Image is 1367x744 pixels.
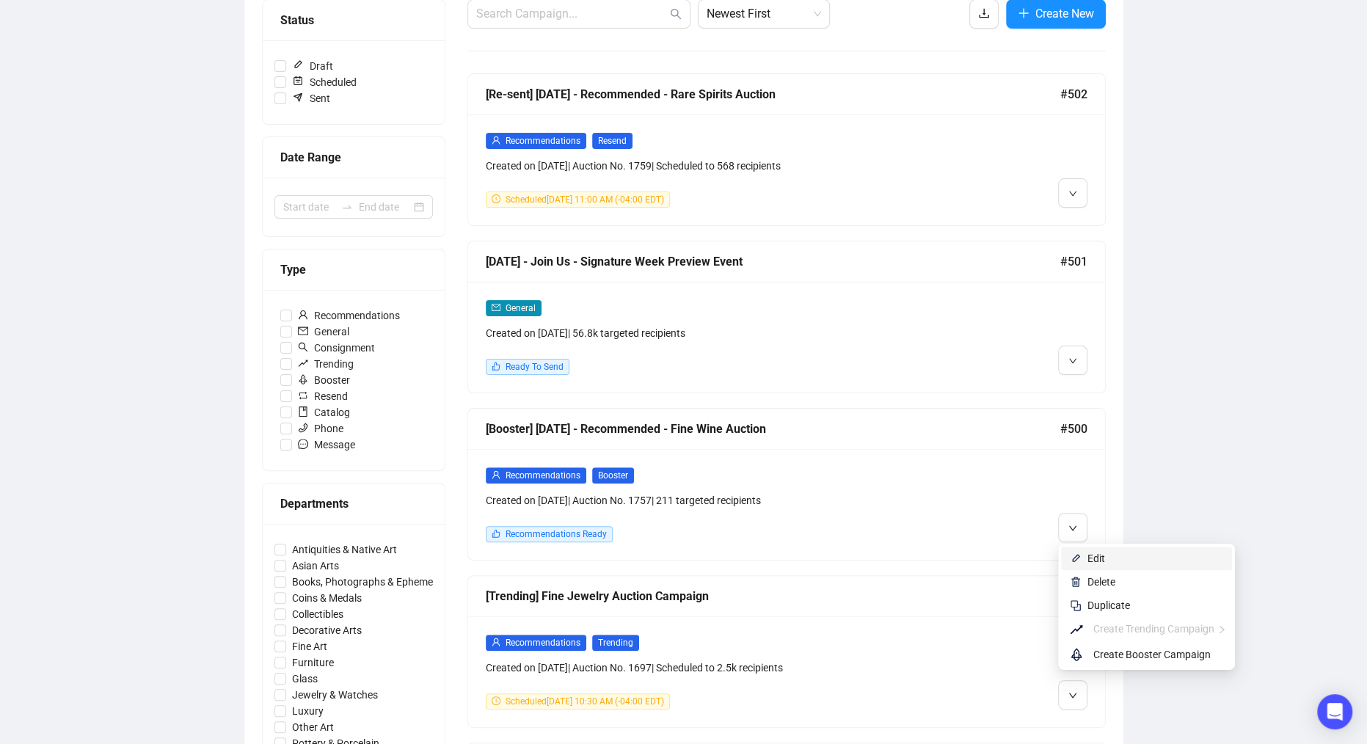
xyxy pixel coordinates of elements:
span: rocket [1070,646,1087,663]
span: Sent [286,90,336,106]
div: Open Intercom Messenger [1317,694,1352,729]
span: Message [292,437,361,453]
span: like [492,529,500,538]
img: svg+xml;base64,PHN2ZyB4bWxucz0iaHR0cDovL3d3dy53My5vcmcvMjAwMC9zdmciIHhtbG5zOnhsaW5rPSJodHRwOi8vd3... [1070,576,1082,588]
span: Create Booster Campaign [1093,649,1211,660]
span: clock-circle [492,194,500,203]
span: Fine Art [286,638,333,654]
span: Recommendations [506,136,580,146]
div: Created on [DATE] | 56.8k targeted recipients [486,325,935,341]
span: mail [492,303,500,312]
div: Created on [DATE] | Auction No. 1757 | 211 targeted recipients [486,492,935,508]
span: rise [298,358,308,368]
span: user [298,310,308,320]
span: Collectibles [286,606,349,622]
span: Books, Photographs & Ephemera [286,574,448,590]
div: Date Range [280,148,427,167]
div: [Re-sent] [DATE] - Recommended - Rare Spirits Auction [486,85,1060,103]
div: Departments [280,495,427,513]
a: [Trending] Fine Jewelry Auction Campaign#499userRecommendationsTrendingCreated on [DATE]| Auction... [467,575,1106,728]
span: Jewelry & Watches [286,687,384,703]
div: [Trending] Fine Jewelry Auction Campaign [486,587,1060,605]
span: Coins & Medals [286,590,368,606]
span: Decorative Arts [286,622,368,638]
span: Consignment [292,340,381,356]
div: Created on [DATE] | Auction No. 1697 | Scheduled to 2.5k recipients [486,660,935,676]
span: plus [1018,7,1029,19]
input: End date [359,199,411,215]
span: like [492,362,500,371]
a: [Re-sent] [DATE] - Recommended - Rare Spirits Auction#502userRecommendationsResendCreated on [DAT... [467,73,1106,226]
div: Status [280,11,427,29]
span: Create Trending Campaign [1093,623,1214,635]
span: Duplicate [1087,599,1130,611]
span: Create New [1035,4,1094,23]
span: Other Art [286,719,340,735]
span: user [492,136,500,145]
span: General [506,303,536,313]
span: #500 [1060,420,1087,438]
span: right [1217,625,1226,634]
span: Draft [286,58,339,74]
span: Antiquities & Native Art [286,541,403,558]
div: Created on [DATE] | Auction No. 1759 | Scheduled to 568 recipients [486,158,935,174]
div: Type [280,260,427,279]
input: Start date [283,199,335,215]
span: Trending [592,635,639,651]
span: Resend [592,133,633,149]
span: book [298,406,308,417]
span: search [670,8,682,20]
span: Recommendations [292,307,406,324]
span: download [978,7,990,19]
span: to [341,201,353,213]
div: [Booster] [DATE] - Recommended - Fine Wine Auction [486,420,1060,438]
span: phone [298,423,308,433]
span: search [298,342,308,352]
img: svg+xml;base64,PHN2ZyB4bWxucz0iaHR0cDovL3d3dy53My5vcmcvMjAwMC9zdmciIHdpZHRoPSIyNCIgaGVpZ2h0PSIyNC... [1070,599,1082,611]
span: Luxury [286,703,329,719]
span: Furniture [286,654,340,671]
span: message [298,439,308,449]
img: svg+xml;base64,PHN2ZyB4bWxucz0iaHR0cDovL3d3dy53My5vcmcvMjAwMC9zdmciIHhtbG5zOnhsaW5rPSJodHRwOi8vd3... [1070,552,1082,564]
span: user [492,470,500,479]
span: Scheduled [DATE] 10:30 AM (-04:00 EDT) [506,696,664,707]
span: Catalog [292,404,356,420]
span: down [1068,691,1077,700]
span: Scheduled [286,74,362,90]
span: Resend [292,388,354,404]
span: Glass [286,671,324,687]
span: Scheduled [DATE] 11:00 AM (-04:00 EDT) [506,194,664,205]
span: retweet [298,390,308,401]
span: General [292,324,355,340]
span: Recommendations Ready [506,529,607,539]
span: Booster [592,467,634,484]
span: rocket [298,374,308,384]
a: [Booster] [DATE] - Recommended - Fine Wine Auction#500userRecommendationsBoosterCreated on [DATE]... [467,408,1106,561]
span: Delete [1087,576,1115,588]
div: [DATE] - Join Us - Signature Week Preview Event [486,252,1060,271]
span: Ready To Send [506,362,564,372]
span: down [1068,524,1077,533]
span: Recommendations [506,470,580,481]
span: #501 [1060,252,1087,271]
span: Trending [292,356,360,372]
span: Phone [292,420,349,437]
span: mail [298,326,308,336]
span: #502 [1060,85,1087,103]
input: Search Campaign... [476,5,667,23]
span: down [1068,189,1077,198]
span: user [492,638,500,646]
a: [DATE] - Join Us - Signature Week Preview Event#501mailGeneralCreated on [DATE]| 56.8k targeted r... [467,241,1106,393]
span: swap-right [341,201,353,213]
span: down [1068,357,1077,365]
span: clock-circle [492,696,500,705]
span: Recommendations [506,638,580,648]
span: Asian Arts [286,558,345,574]
span: Edit [1087,552,1105,564]
span: rise [1070,621,1087,638]
span: Booster [292,372,356,388]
